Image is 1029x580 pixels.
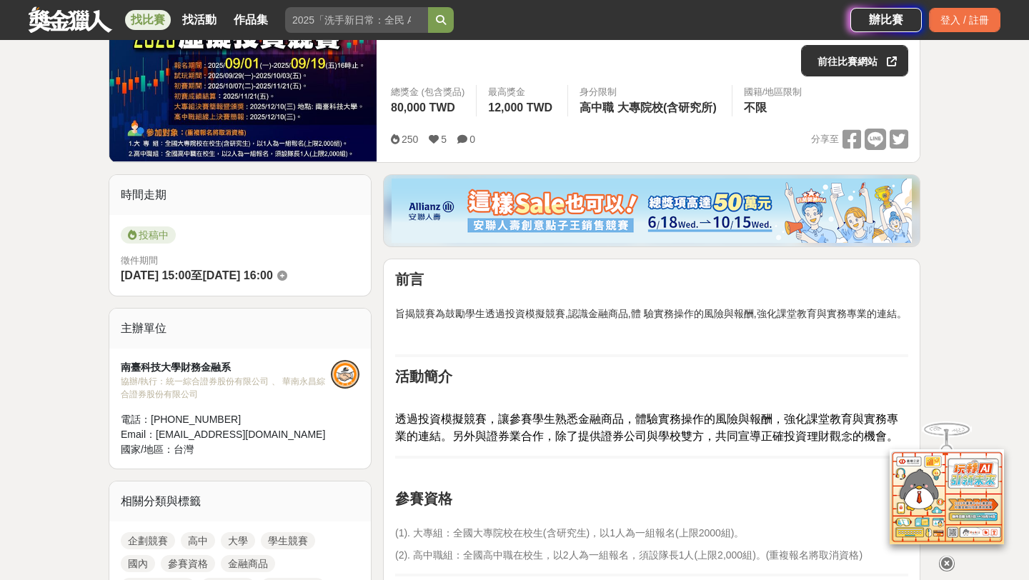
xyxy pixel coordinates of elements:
a: 找活動 [177,10,222,30]
div: 國籍/地區限制 [744,85,802,99]
span: (2). 高中職組：全國高中職在校生，以2人為一組報名，須設隊長1人(上限2,000組)。(重複報名將取消資格) [395,549,863,561]
input: 2025「洗手新日常：全民 ALL IN」洗手歌全台徵選 [285,7,428,33]
div: 主辦單位 [109,309,371,349]
a: 學生競賽 [261,532,315,549]
span: 投稿中 [121,226,176,244]
a: 前往比賽網站 [801,45,908,76]
span: 至 [191,269,202,281]
span: 總獎金 (包含獎品) [391,85,464,99]
p: 旨揭競賽為鼓勵學生透過投資模擬競賽,認識金融商品,體 驗實務操作的風險與報酬,強化課堂教育與實務專業的連結。 [395,291,908,321]
span: 5 [441,134,447,145]
div: 南臺科技大學財務金融系 [121,360,331,375]
a: 高中 [181,532,215,549]
span: 台灣 [174,444,194,455]
span: 12,000 TWD [488,101,552,114]
span: 高中職 [580,101,614,114]
a: 企劃競賽 [121,532,175,549]
div: Email： [EMAIL_ADDRESS][DOMAIN_NAME] [121,427,331,442]
a: 參賽資格 [161,555,215,572]
span: [DATE] 16:00 [202,269,272,281]
div: 時間走期 [109,175,371,215]
a: 作品集 [228,10,274,30]
div: 相關分類與標籤 [109,481,371,521]
div: 身分限制 [580,85,720,99]
span: 0 [469,134,475,145]
strong: 參賽資格 [395,491,452,506]
a: 辦比賽 [850,8,922,32]
span: 最高獎金 [488,85,556,99]
span: [DATE] 15:00 [121,269,191,281]
span: 徵件期間 [121,255,158,266]
span: 國家/地區： [121,444,174,455]
div: 電話： [PHONE_NUMBER] [121,412,331,427]
span: 透過投資模擬競賽，讓參賽學生熟悉金融商品，體驗實務操作的風險與報酬，強化課堂教育與實務專業的連結。另外與證券業合作，除了提供證券公司與學校雙方，共同宣導正確投資理財觀念的機會。 [395,413,898,442]
div: 協辦/執行： 統一綜合證券股份有限公司 、 華南永昌綜合證券股份有限公司 [121,375,331,401]
a: 國內 [121,555,155,572]
span: 大專院校(含研究所) [617,101,717,114]
span: (1). 大專組：全國大專院校在校生(含研究生)，以1人為一組報名(上限2000組)。 [395,527,744,539]
span: 250 [402,134,418,145]
span: 分享至 [811,129,839,150]
img: dcc59076-91c0-4acb-9c6b-a1d413182f46.png [392,179,912,243]
div: 登入 / 註冊 [929,8,1000,32]
strong: 前言 [395,271,424,287]
span: 80,000 TWD [391,101,455,114]
a: 找比賽 [125,10,171,30]
a: 金融商品 [221,555,275,572]
a: 大學 [221,532,255,549]
strong: 活動簡介 [395,369,452,384]
span: 不限 [744,101,767,114]
img: d2146d9a-e6f6-4337-9592-8cefde37ba6b.png [890,449,1004,544]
